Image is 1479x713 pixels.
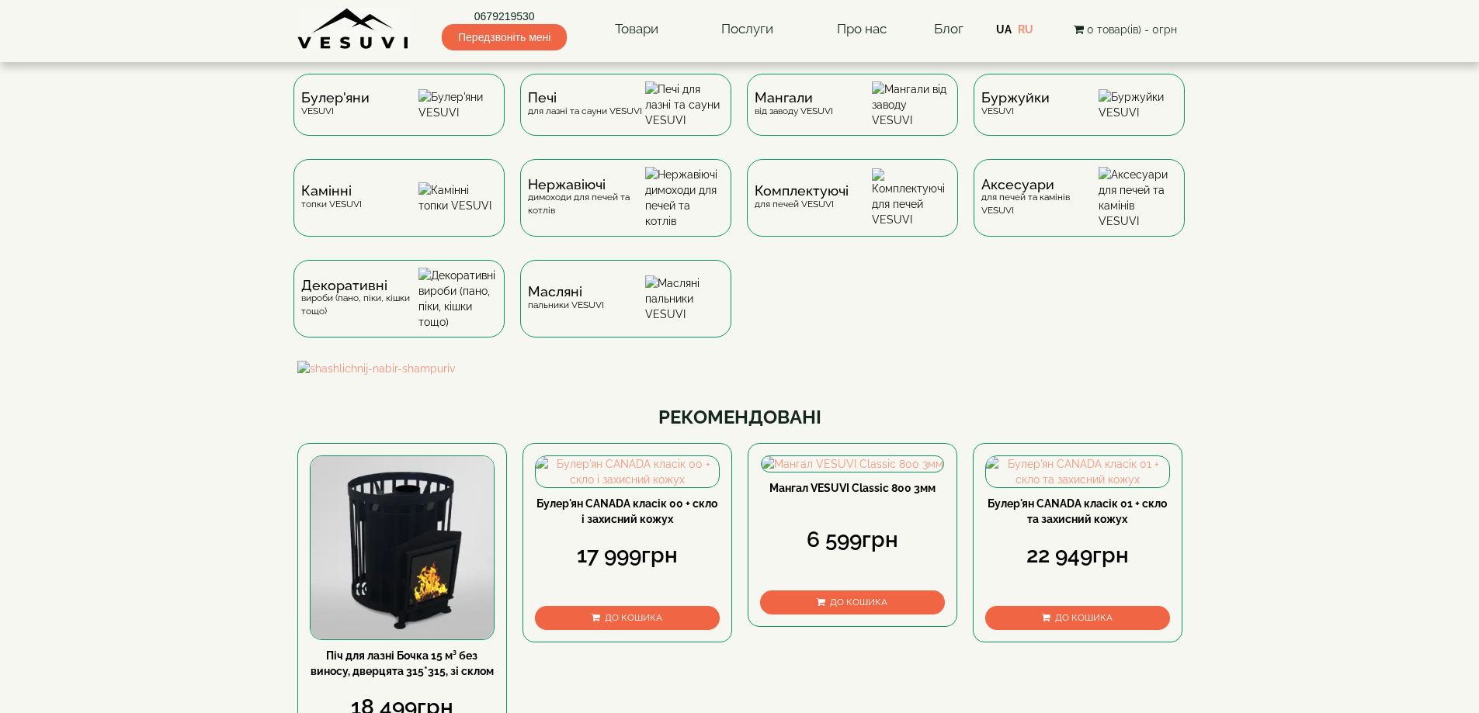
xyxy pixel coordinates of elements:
[301,185,362,197] span: Камінні
[599,12,674,47] a: Товари
[821,12,902,47] a: Про нас
[762,456,943,472] img: Мангал VESUVI Classic 800 3мм
[981,178,1099,217] div: для печей та камінів VESUVI
[512,74,739,159] a: Печідля лазні та сауни VESUVI Печі для лазні та сауни VESUVI
[981,178,1099,191] span: Аксесуари
[769,482,936,494] a: Мангал VESUVI Classic 800 3мм
[645,167,724,229] img: Нержавіючі димоходи для печей та котлів
[1069,21,1182,38] button: 0 товар(ів) - 0грн
[830,597,887,607] span: До кошика
[528,286,604,298] span: Масляні
[286,159,512,260] a: Каміннітопки VESUVI Камінні топки VESUVI
[985,606,1170,630] button: До кошика
[645,81,724,128] img: Печі для лазні та сауни VESUVI
[528,286,604,311] div: пальники VESUVI
[1018,23,1033,36] a: RU
[760,524,945,556] div: 6 599грн
[739,74,966,159] a: Мангаливід заводу VESUVI Мангали від заводу VESUVI
[301,185,362,210] div: топки VESUVI
[934,21,963,36] a: Блог
[536,497,717,525] a: Булер'ян CANADA класік 00 + скло і захисний кожух
[996,23,1012,36] a: UA
[301,279,418,318] div: вироби (пано, піки, кішки тощо)
[966,159,1193,260] a: Аксесуаридля печей та камінів VESUVI Аксесуари для печей та камінів VESUVI
[755,185,849,210] div: для печей VESUVI
[760,590,945,614] button: До кошика
[311,649,494,677] a: Піч для лазні Бочка 15 м³ без виносу, дверцята 315*315, зі склом
[297,361,1182,376] img: shashlichnij-nabir-shampuriv
[755,185,849,197] span: Комплектуючі
[442,24,567,50] span: Передзвоніть мені
[512,260,739,361] a: Масляніпальники VESUVI Масляні пальники VESUVI
[301,92,370,104] span: Булер'яни
[706,12,789,47] a: Послуги
[872,81,950,128] img: Мангали від заводу VESUVI
[535,606,720,630] button: До кошика
[418,182,497,213] img: Камінні топки VESUVI
[442,9,567,24] a: 0679219530
[988,497,1167,525] a: Булер'ян CANADA класік 01 + скло та захисний кожух
[418,89,497,120] img: Булер'яни VESUVI
[872,168,950,227] img: Комплектуючі для печей VESUVI
[418,268,497,330] img: Декоративні вироби (пано, піки, кішки тощо)
[981,92,1050,117] div: VESUVI
[985,540,1170,571] div: 22 949грн
[512,159,739,260] a: Нержавіючідимоходи для печей та котлів Нержавіючі димоходи для печей та котлів
[286,74,512,159] a: Булер'яниVESUVI Булер'яни VESUVI
[1099,167,1177,229] img: Аксесуари для печей та камінів VESUVI
[605,612,662,623] span: До кошика
[1087,23,1177,36] span: 0 товар(ів) - 0грн
[311,456,494,639] img: Піч для лазні Бочка 15 м³ без виносу, дверцята 315*315, зі склом
[1055,612,1113,623] span: До кошика
[739,159,966,260] a: Комплектуючідля печей VESUVI Комплектуючі для печей VESUVI
[528,92,642,117] div: для лазні та сауни VESUVI
[536,456,719,487] img: Булер'ян CANADA класік 00 + скло і захисний кожух
[755,92,833,117] div: від заводу VESUVI
[528,92,642,104] span: Печі
[297,8,410,50] img: Завод VESUVI
[981,92,1050,104] span: Буржуйки
[528,178,645,217] div: димоходи для печей та котлів
[1099,89,1177,120] img: Буржуйки VESUVI
[528,178,645,191] span: Нержавіючі
[301,92,370,117] div: VESUVI
[645,275,724,322] img: Масляні пальники VESUVI
[755,92,833,104] span: Мангали
[535,540,720,571] div: 17 999грн
[986,456,1169,487] img: Булер'ян CANADA класік 01 + скло та захисний кожух
[301,279,418,292] span: Декоративні
[966,74,1193,159] a: БуржуйкиVESUVI Буржуйки VESUVI
[286,260,512,361] a: Декоративнівироби (пано, піки, кішки тощо) Декоративні вироби (пано, піки, кішки тощо)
